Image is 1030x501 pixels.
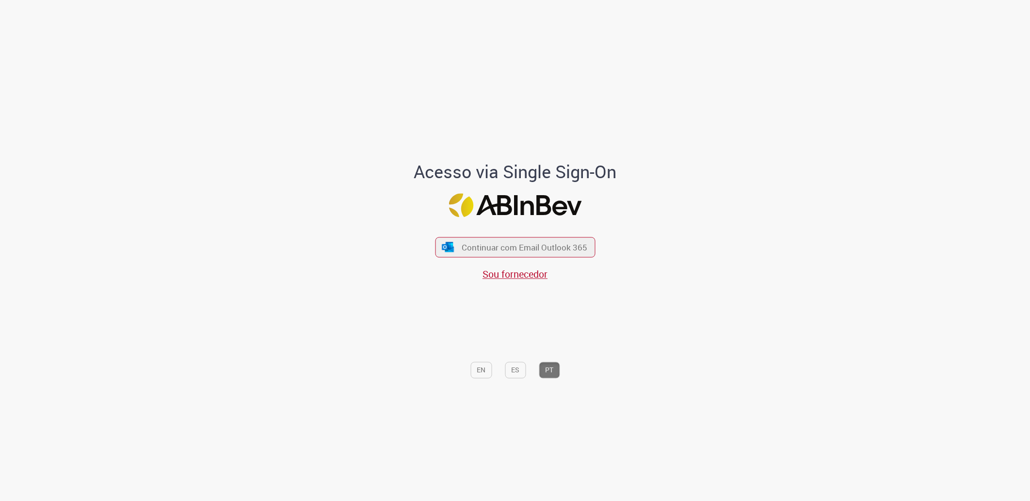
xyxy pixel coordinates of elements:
button: PT [539,362,560,378]
img: ícone Azure/Microsoft 360 [441,242,455,252]
button: ES [505,362,526,378]
a: Sou fornecedor [483,267,547,281]
h1: Acesso via Single Sign-On [381,163,650,182]
span: Continuar com Email Outlook 365 [462,242,587,253]
button: ícone Azure/Microsoft 360 Continuar com Email Outlook 365 [435,237,595,257]
img: Logo ABInBev [449,193,581,217]
button: EN [470,362,492,378]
